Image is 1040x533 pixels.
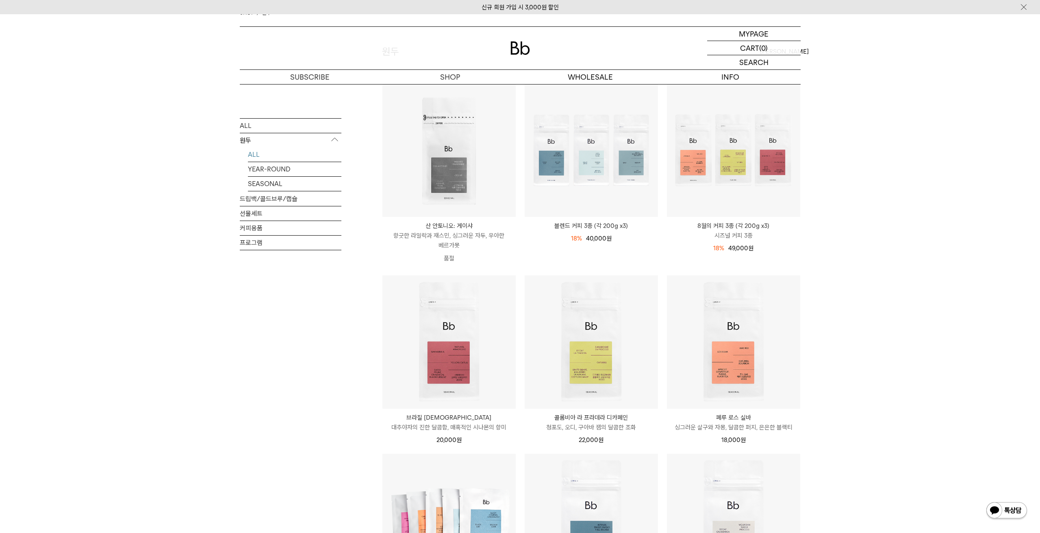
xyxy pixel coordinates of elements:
a: SEASONAL [248,176,341,191]
a: 커피용품 [240,221,341,235]
a: 산 안토니오: 게이샤 향긋한 라일락과 재스민, 싱그러운 자두, 우아한 베르가못 [382,221,516,250]
p: (0) [759,41,768,55]
p: SEARCH [739,55,769,69]
p: 향긋한 라일락과 재스민, 싱그러운 자두, 우아한 베르가못 [382,231,516,250]
span: 49,000 [728,245,753,252]
p: 싱그러운 살구와 자몽, 달콤한 퍼지, 은은한 블랙티 [667,422,800,432]
p: CART [740,41,759,55]
img: 카카오톡 채널 1:1 채팅 버튼 [986,501,1028,521]
a: SUBSCRIBE [240,70,380,84]
p: 청포도, 오디, 구아바 잼의 달콤한 조화 [525,422,658,432]
a: 선물세트 [240,206,341,220]
span: 40,000 [586,235,612,242]
p: 페루 로스 실바 [667,413,800,422]
p: 산 안토니오: 게이샤 [382,221,516,231]
img: 콜롬비아 라 프라데라 디카페인 [525,275,658,409]
span: 22,000 [579,436,604,444]
a: 8월의 커피 3종 (각 200g x3) 시즈널 커피 3종 [667,221,800,240]
img: 산 안토니오: 게이샤 [382,84,516,217]
p: MYPAGE [739,27,769,41]
a: MYPAGE [707,27,801,41]
p: 품절 [382,250,516,266]
img: 8월의 커피 3종 (각 200g x3) [667,84,800,217]
span: 18,000 [721,436,746,444]
a: SHOP [380,70,520,84]
img: 브라질 사맘바이아 [382,275,516,409]
p: 대추야자의 진한 달콤함, 매혹적인 시나몬의 향미 [382,422,516,432]
a: 콜롬비아 라 프라데라 디카페인 청포도, 오디, 구아바 잼의 달콤한 조화 [525,413,658,432]
a: 브라질 [DEMOGRAPHIC_DATA] 대추야자의 진한 달콤함, 매혹적인 시나몬의 향미 [382,413,516,432]
a: 블렌드 커피 3종 (각 200g x3) [525,221,658,231]
img: 페루 로스 실바 [667,275,800,409]
p: 시즈널 커피 3종 [667,231,800,240]
a: CART (0) [707,41,801,55]
img: 로고 [510,41,530,55]
p: 원두 [240,133,341,147]
a: 드립백/콜드브루/캡슐 [240,191,341,206]
a: 신규 회원 가입 시 3,000원 할인 [482,4,559,11]
a: ALL [248,147,341,161]
span: 원 [606,235,612,242]
a: YEAR-ROUND [248,162,341,176]
a: ALL [240,118,341,132]
span: 원 [740,436,746,444]
img: 블렌드 커피 3종 (각 200g x3) [525,84,658,217]
p: 콜롬비아 라 프라데라 디카페인 [525,413,658,422]
a: 페루 로스 실바 싱그러운 살구와 자몽, 달콤한 퍼지, 은은한 블랙티 [667,413,800,432]
a: 프로그램 [240,235,341,249]
p: 브라질 [DEMOGRAPHIC_DATA] [382,413,516,422]
span: 20,000 [436,436,462,444]
span: 원 [598,436,604,444]
div: 18% [713,243,724,253]
p: 8월의 커피 3종 (각 200g x3) [667,221,800,231]
span: 원 [748,245,753,252]
div: 18% [571,234,582,243]
p: INFO [660,70,801,84]
p: WHOLESALE [520,70,660,84]
span: 원 [456,436,462,444]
